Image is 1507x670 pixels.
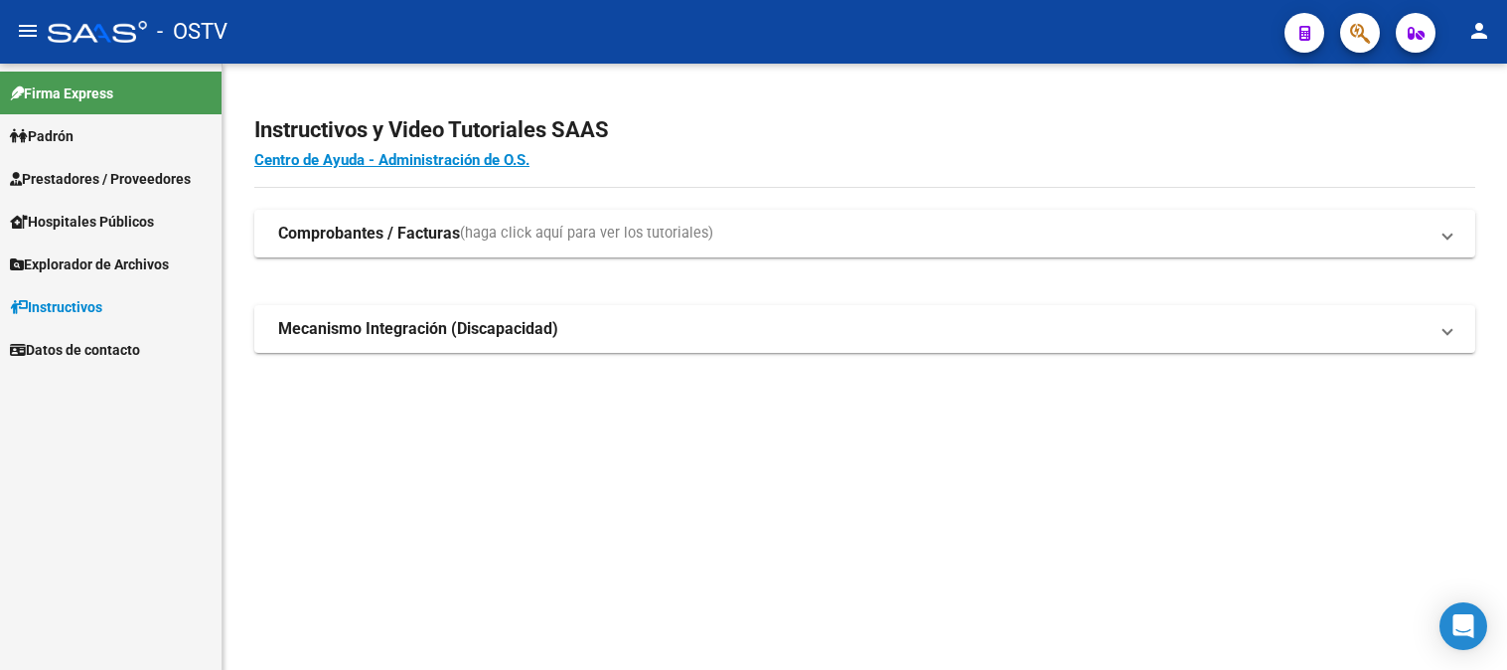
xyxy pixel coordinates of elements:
span: Hospitales Públicos [10,211,154,233]
strong: Mecanismo Integración (Discapacidad) [278,318,558,340]
span: Padrón [10,125,74,147]
span: Instructivos [10,296,102,318]
mat-icon: person [1467,19,1491,43]
span: Prestadores / Proveedores [10,168,191,190]
mat-expansion-panel-header: Mecanismo Integración (Discapacidad) [254,305,1475,353]
span: - OSTV [157,10,227,54]
h2: Instructivos y Video Tutoriales SAAS [254,111,1475,149]
div: Open Intercom Messenger [1439,602,1487,650]
mat-icon: menu [16,19,40,43]
span: (haga click aquí para ver los tutoriales) [460,223,713,245]
strong: Comprobantes / Facturas [278,223,460,245]
span: Explorador de Archivos [10,253,169,275]
span: Datos de contacto [10,339,140,361]
span: Firma Express [10,83,113,104]
a: Centro de Ayuda - Administración de O.S. [254,151,529,169]
mat-expansion-panel-header: Comprobantes / Facturas(haga click aquí para ver los tutoriales) [254,210,1475,257]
